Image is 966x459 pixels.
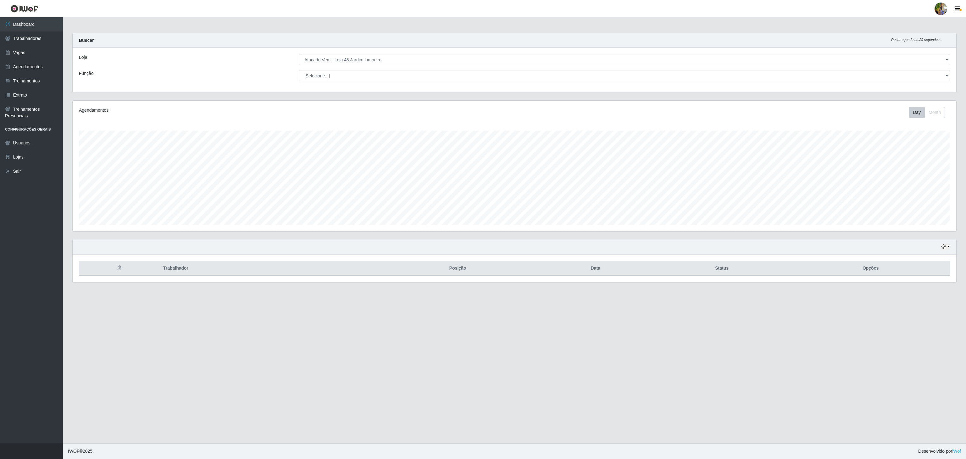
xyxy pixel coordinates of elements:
th: Opções [791,261,950,276]
th: Data [539,261,652,276]
span: IWOF [68,449,80,454]
label: Loja [79,54,87,61]
div: Toolbar with button groups [909,107,950,118]
label: Função [79,70,94,77]
th: Posição [377,261,539,276]
span: © 2025 . [68,448,94,455]
a: iWof [952,449,961,454]
img: CoreUI Logo [10,5,38,13]
div: Agendamentos [79,107,436,114]
div: First group [909,107,945,118]
i: Recarregando em 29 segundos... [891,38,942,42]
button: Month [924,107,945,118]
span: Desenvolvido por [918,448,961,455]
strong: Buscar [79,38,94,43]
th: Status [652,261,791,276]
th: Trabalhador [159,261,377,276]
button: Day [909,107,925,118]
